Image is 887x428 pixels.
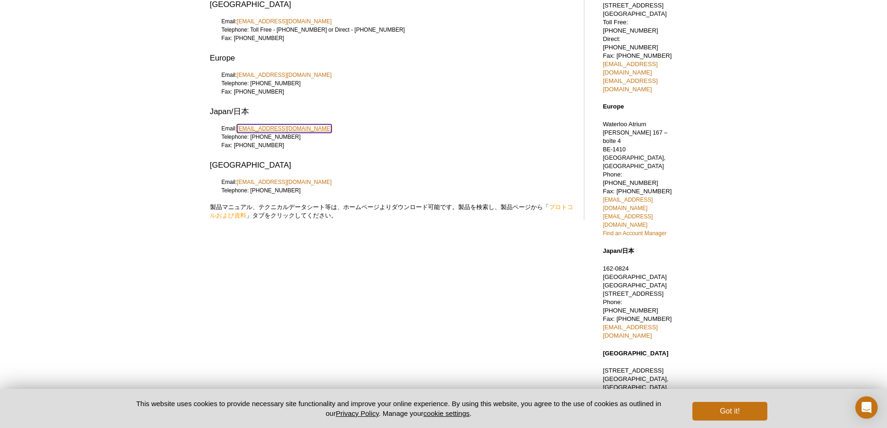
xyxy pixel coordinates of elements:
h3: Europe [210,53,575,64]
a: [EMAIL_ADDRESS][DOMAIN_NAME] [603,61,658,76]
a: [EMAIL_ADDRESS][DOMAIN_NAME] [237,71,332,79]
p: 162-0824 [GEOGRAPHIC_DATA][GEOGRAPHIC_DATA] [STREET_ADDRESS] Phone: [PHONE_NUMBER] Fax: [PHONE_NU... [603,265,677,340]
div: Email: Telephone: [PHONE_NUMBER] Fax: [PHONE_NUMBER] [210,71,575,104]
strong: Japan/日本 [603,247,635,254]
div: Email: Telephone: Toll Free - [PHONE_NUMBER] or Direct - [PHONE_NUMBER] Fax: [PHONE_NUMBER] [210,17,575,51]
a: [EMAIL_ADDRESS][DOMAIN_NAME] [603,77,658,93]
p: 製品マニュアル、テクニカルデータシート等は、ホームページよりダウンロード可能です。製品を検索し、製品ページから「 」タブをクリックしてください。 [210,203,575,220]
p: [STREET_ADDRESS] [GEOGRAPHIC_DATA] Toll Free: [PHONE_NUMBER] Direct: [PHONE_NUMBER] Fax: [PHONE_N... [603,1,677,94]
div: Email: Telephone: [PHONE_NUMBER] [210,178,575,203]
a: [EMAIL_ADDRESS][DOMAIN_NAME] [237,124,332,133]
a: Privacy Policy [336,409,379,417]
a: [EMAIL_ADDRESS][DOMAIN_NAME] [603,213,653,228]
h3: Japan/日本 [210,106,575,117]
a: [EMAIL_ADDRESS][DOMAIN_NAME] [603,324,658,339]
a: Find an Account Manager [603,230,667,237]
h3: [GEOGRAPHIC_DATA] [210,160,575,171]
button: Got it! [692,402,767,421]
div: Email: Telephone: [PHONE_NUMBER] Fax: [PHONE_NUMBER] [210,124,575,158]
strong: [GEOGRAPHIC_DATA] [603,350,669,357]
div: Open Intercom Messenger [855,396,878,419]
strong: Europe [603,103,624,110]
a: [EMAIL_ADDRESS][DOMAIN_NAME] [237,17,332,26]
p: Waterloo Atrium Phone: [PHONE_NUMBER] Fax: [PHONE_NUMBER] [603,120,677,238]
span: [PERSON_NAME] 167 – boîte 4 BE-1410 [GEOGRAPHIC_DATA], [GEOGRAPHIC_DATA] [603,129,668,170]
button: cookie settings [423,409,469,417]
a: [EMAIL_ADDRESS][DOMAIN_NAME] [603,197,653,211]
a: [EMAIL_ADDRESS][DOMAIN_NAME] [237,178,332,186]
p: This website uses cookies to provide necessary site functionality and improve your online experie... [120,399,677,418]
